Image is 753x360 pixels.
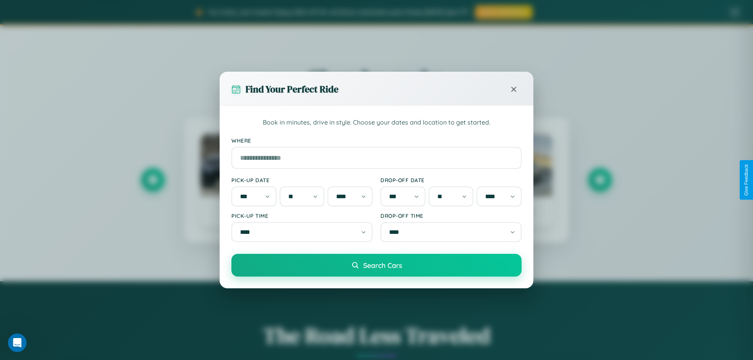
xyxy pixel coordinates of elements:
label: Drop-off Time [380,212,522,219]
button: Search Cars [231,254,522,277]
label: Pick-up Date [231,177,373,183]
p: Book in minutes, drive in style. Choose your dates and location to get started. [231,118,522,128]
label: Pick-up Time [231,212,373,219]
label: Drop-off Date [380,177,522,183]
h3: Find Your Perfect Ride [246,83,338,96]
span: Search Cars [363,261,402,270]
label: Where [231,137,522,144]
